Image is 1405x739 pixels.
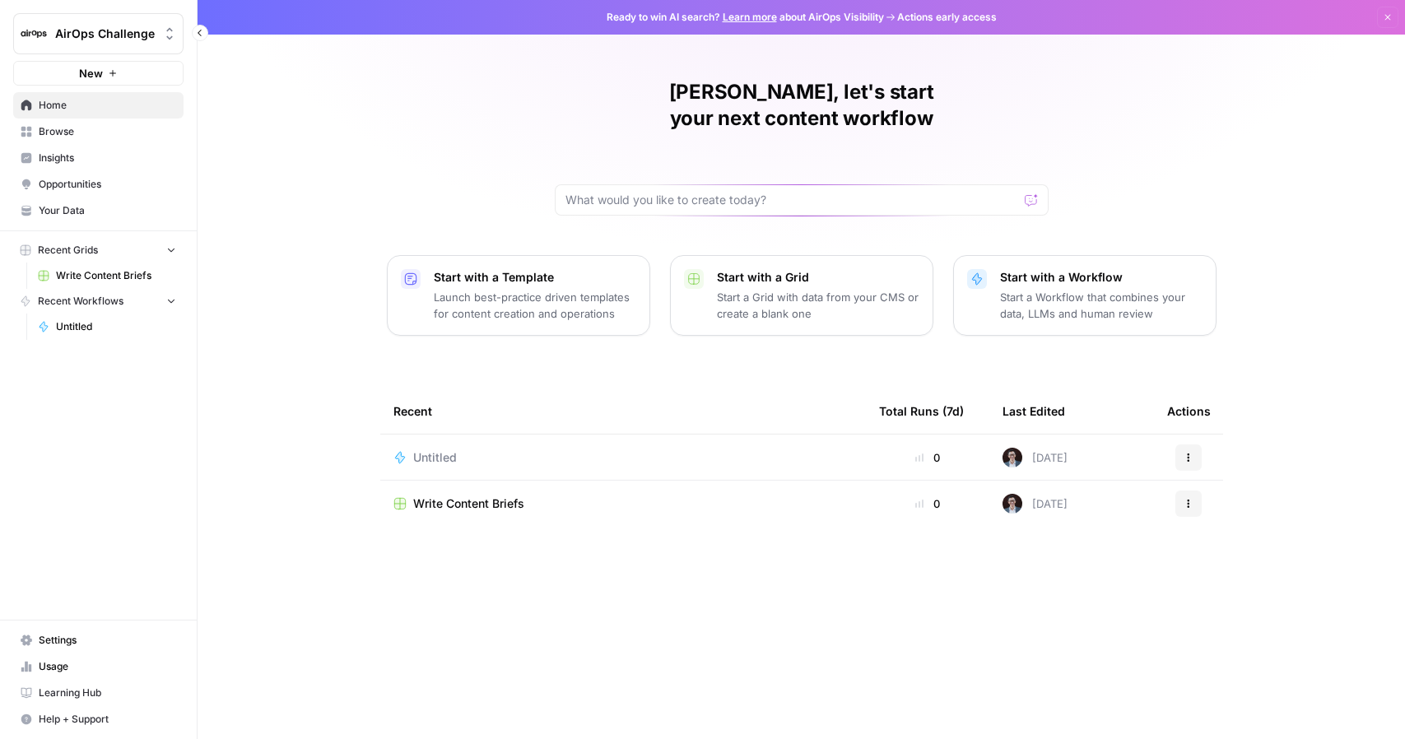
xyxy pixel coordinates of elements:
p: Start a Workflow that combines your data, LLMs and human review [1000,289,1203,322]
a: Opportunities [13,171,184,198]
a: Browse [13,119,184,145]
span: Write Content Briefs [413,495,524,512]
span: Learning Hub [39,686,176,700]
a: Untitled [393,449,853,466]
span: Browse [39,124,176,139]
button: Workspace: AirOps Challenge [13,13,184,54]
span: Actions early access [897,10,997,25]
a: Untitled [30,314,184,340]
p: Start with a Grid [717,269,919,286]
a: Insights [13,145,184,171]
span: Help + Support [39,712,176,727]
button: Start with a WorkflowStart a Workflow that combines your data, LLMs and human review [953,255,1217,336]
button: Recent Workflows [13,289,184,314]
img: ocmggy0rxzh78hks7co0qzmgdu72 [1003,494,1022,514]
p: Start with a Template [434,269,636,286]
span: Opportunities [39,177,176,192]
button: New [13,61,184,86]
span: Write Content Briefs [56,268,176,283]
div: Actions [1167,388,1211,434]
span: Untitled [56,319,176,334]
a: Learn more [723,11,777,23]
input: What would you like to create today? [565,192,1018,208]
div: [DATE] [1003,494,1068,514]
div: 0 [879,495,976,512]
span: New [79,65,103,81]
p: Start with a Workflow [1000,269,1203,286]
span: Ready to win AI search? about AirOps Visibility [607,10,884,25]
div: Total Runs (7d) [879,388,964,434]
a: Write Content Briefs [393,495,853,512]
a: Write Content Briefs [30,263,184,289]
span: Untitled [413,449,457,466]
div: [DATE] [1003,448,1068,467]
a: Home [13,92,184,119]
a: Learning Hub [13,680,184,706]
button: Start with a GridStart a Grid with data from your CMS or create a blank one [670,255,933,336]
h1: [PERSON_NAME], let's start your next content workflow [555,79,1049,132]
button: Recent Grids [13,238,184,263]
a: Your Data [13,198,184,224]
a: Settings [13,627,184,653]
img: ocmggy0rxzh78hks7co0qzmgdu72 [1003,448,1022,467]
div: 0 [879,449,976,466]
span: Home [39,98,176,113]
span: Recent Workflows [38,294,123,309]
a: Usage [13,653,184,680]
span: Insights [39,151,176,165]
div: Recent [393,388,853,434]
img: AirOps Challenge Logo [19,19,49,49]
span: Your Data [39,203,176,218]
p: Start a Grid with data from your CMS or create a blank one [717,289,919,322]
span: Recent Grids [38,243,98,258]
p: Launch best-practice driven templates for content creation and operations [434,289,636,322]
button: Help + Support [13,706,184,732]
span: AirOps Challenge [55,26,155,42]
span: Settings [39,633,176,648]
span: Usage [39,659,176,674]
div: Last Edited [1003,388,1065,434]
button: Start with a TemplateLaunch best-practice driven templates for content creation and operations [387,255,650,336]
